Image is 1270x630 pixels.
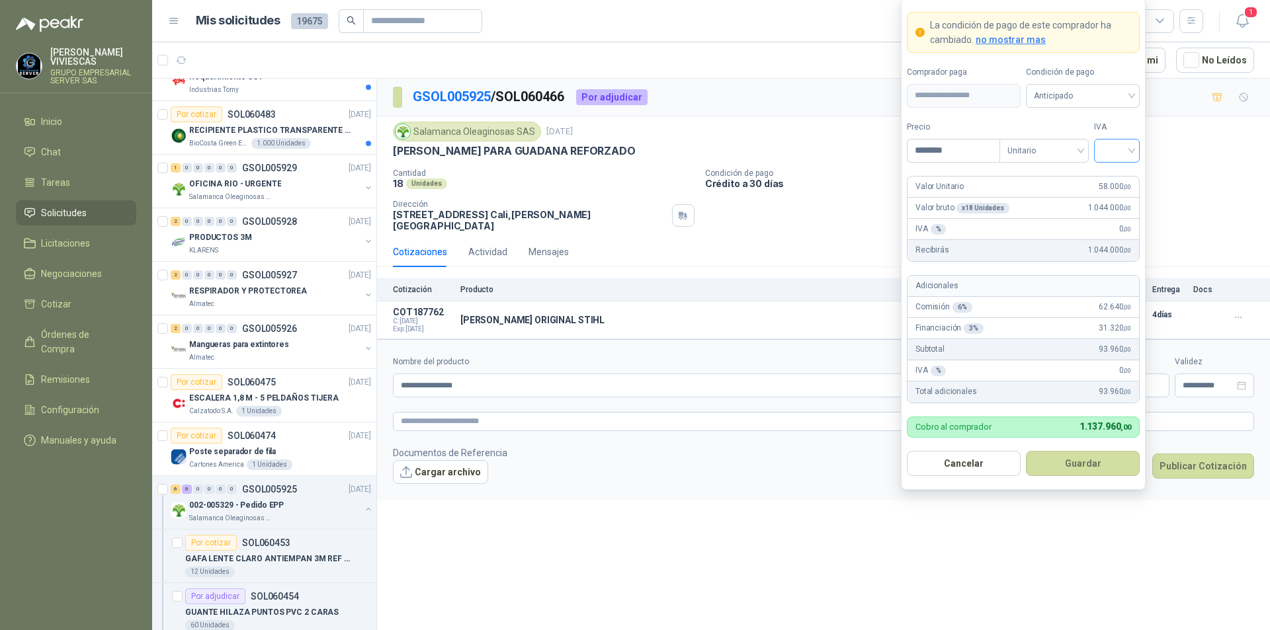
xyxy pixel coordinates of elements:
p: PRODUCTOS 3M [189,231,252,244]
div: 2 [171,217,181,226]
p: Condición de pago [705,169,1265,178]
p: Entrega [1152,285,1185,294]
p: Subtotal [915,343,945,356]
p: RECIPIENTE PLASTICO TRANSPARENTE 500 ML [189,124,354,137]
span: 58.000 [1099,180,1131,193]
div: 0 [227,324,237,333]
p: Docs [1193,285,1220,294]
label: Precio [907,121,999,134]
div: 0 [193,217,203,226]
span: 62.640 [1099,301,1131,313]
label: Condición de pago [1026,66,1140,79]
img: Company Logo [171,74,187,90]
h1: Mis solicitudes [196,11,280,30]
p: Comisión [915,301,972,313]
div: % [931,224,947,235]
div: 0 [193,485,203,494]
a: 6 6 0 0 0 0 GSOL005925[DATE] Company Logo002-005329 - Pedido EPPSalamanca Oleaginosas SAS [171,481,374,524]
img: Company Logo [171,395,187,411]
div: 0 [193,163,203,173]
div: 0 [182,163,192,173]
div: 12 Unidades [185,567,235,577]
img: Company Logo [171,342,187,358]
p: [PERSON_NAME] ORIGINAL STIHL [460,315,605,325]
div: Por cotizar [171,428,222,444]
span: search [347,16,356,25]
div: 0 [182,270,192,280]
label: Comprador paga [907,66,1021,79]
span: Chat [41,145,61,159]
p: [DATE] [349,323,371,335]
div: 0 [182,324,192,333]
label: Validez [1175,356,1254,368]
p: 002-005329 - Pedido EPP [189,499,284,512]
span: ,00 [1123,225,1131,233]
span: Negociaciones [41,266,102,281]
p: SOL060475 [228,377,276,387]
p: Documentos de Referencia [393,446,507,460]
div: 0 [204,217,214,226]
p: [DATE] [546,126,573,138]
p: Adicionales [915,280,958,292]
p: GAFA LENTE CLARO ANTIEMPAN 3M REF 11329 [185,553,350,565]
p: [PERSON_NAME] VIVIESCAS [50,48,136,66]
img: Company Logo [171,128,187,143]
div: 0 [204,324,214,333]
div: 0 [216,485,226,494]
a: Por cotizarSOL060453GAFA LENTE CLARO ANTIEMPAN 3M REF 1132912 Unidades [152,530,376,583]
button: 1 [1230,9,1254,33]
img: Company Logo [17,54,42,79]
div: 1.000 Unidades [251,138,311,149]
p: Almatec [189,299,214,309]
div: 0 [193,324,203,333]
a: Por cotizarSOL060475[DATE] Company LogoESCALERA 1,8 M - 5 PELDAÑOS TIJERACalzatodo S.A.1 Unidades [152,369,376,422]
p: La condición de pago de este comprador ha cambiado. [930,18,1131,47]
div: Salamanca Oleaginosas SAS [393,122,541,141]
span: 93.960 [1099,343,1131,356]
p: 4 días [1152,307,1185,323]
div: Cotizaciones [393,245,447,259]
p: Salamanca Oleaginosas SAS [189,513,273,524]
span: 1 [1244,6,1258,19]
button: Publicar Cotización [1152,453,1254,479]
p: / SOL060466 [413,87,566,107]
button: No Leídos [1176,48,1254,73]
p: GSOL005928 [242,217,297,226]
div: Por cotizar [171,106,222,122]
span: ,00 [1123,247,1131,254]
img: Company Logo [171,449,187,465]
a: Inicio [16,109,136,134]
span: ,00 [1123,346,1131,353]
div: Por adjudicar [185,588,245,604]
button: Cargar archivo [393,460,488,484]
p: GSOL005929 [242,163,297,173]
p: [DATE] [349,430,371,442]
img: Company Logo [396,124,410,139]
div: 2 [171,270,181,280]
img: Company Logo [171,181,187,197]
div: 0 [193,270,203,280]
p: [DATE] [349,376,371,389]
div: x 18 Unidades [956,203,1009,214]
span: no mostrar mas [976,34,1046,45]
div: 0 [227,217,237,226]
button: Cancelar [907,451,1021,476]
div: 6 % [952,302,972,313]
span: ,00 [1123,204,1131,212]
p: GUANTE HILAZA PUNTOS PVC 2 CARAS [185,606,339,619]
span: ,00 [1123,303,1131,311]
div: Mensajes [529,245,569,259]
div: 6 [171,485,181,494]
label: Nombre del producto [393,356,985,368]
a: 1 0 0 0 0 0 GSOL005929[DATE] Company LogoOFICINA RIO - URGENTESalamanca Oleaginosas SAS [171,160,374,202]
p: [DATE] [349,269,371,282]
p: Almatec [189,352,214,363]
p: [STREET_ADDRESS] Cali , [PERSON_NAME][GEOGRAPHIC_DATA] [393,209,667,231]
span: Tareas [41,175,70,190]
span: Inicio [41,114,62,129]
a: Configuración [16,397,136,422]
div: 1 Unidades [236,406,282,416]
div: 0 [216,270,226,280]
div: Unidades [406,178,447,189]
p: Mangueras para extintores [189,338,289,351]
